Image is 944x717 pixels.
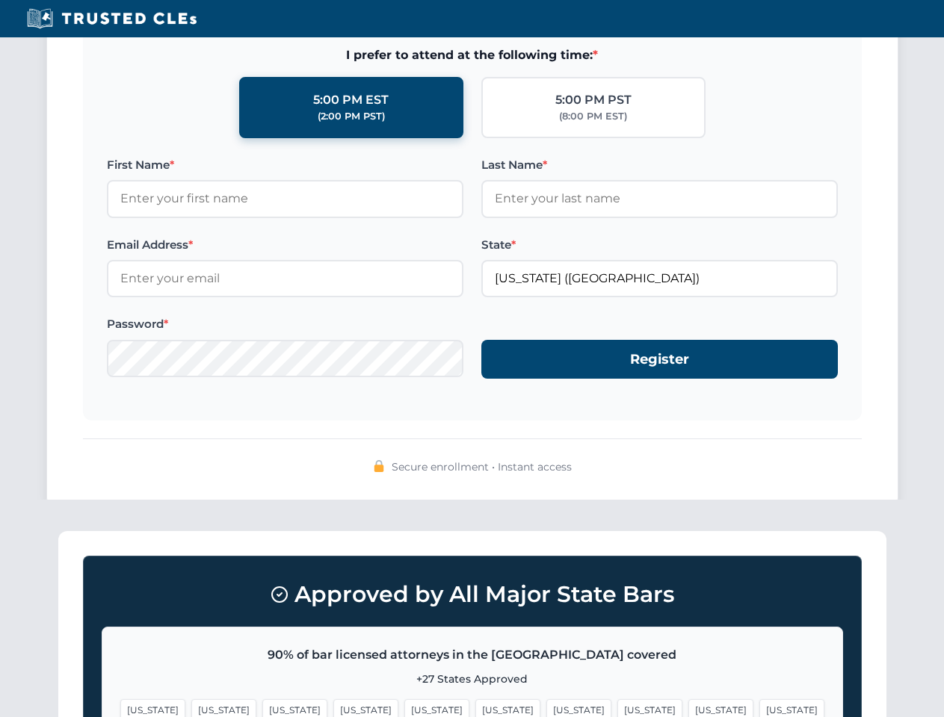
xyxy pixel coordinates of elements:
[555,90,632,110] div: 5:00 PM PST
[481,156,838,174] label: Last Name
[107,236,463,254] label: Email Address
[559,109,627,124] div: (8:00 PM EST)
[481,340,838,379] button: Register
[120,645,824,665] p: 90% of bar licensed attorneys in the [GEOGRAPHIC_DATA] covered
[481,180,838,217] input: Enter your last name
[392,459,572,475] span: Secure enrollment • Instant access
[107,315,463,333] label: Password
[120,671,824,687] p: +27 States Approved
[318,109,385,124] div: (2:00 PM PST)
[373,460,385,472] img: 🔒
[107,46,838,65] span: I prefer to attend at the following time:
[481,236,838,254] label: State
[107,180,463,217] input: Enter your first name
[481,260,838,297] input: California (CA)
[313,90,389,110] div: 5:00 PM EST
[107,260,463,297] input: Enter your email
[22,7,201,30] img: Trusted CLEs
[102,574,843,615] h3: Approved by All Major State Bars
[107,156,463,174] label: First Name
